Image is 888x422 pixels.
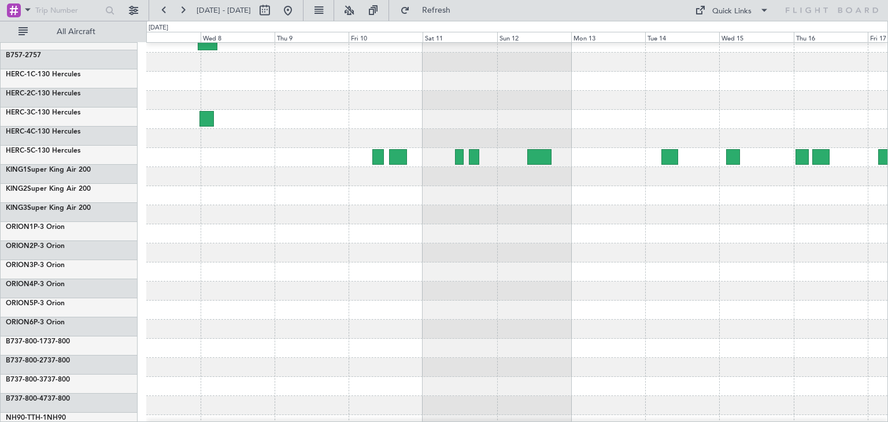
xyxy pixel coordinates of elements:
a: B757-2757 [6,52,41,59]
span: ORION1 [6,224,34,231]
span: ORION3 [6,262,34,269]
span: NH90-TTH-1 [6,414,47,421]
a: B737-800-3737-800 [6,376,70,383]
span: ORION4 [6,281,34,288]
div: Fri 10 [349,32,423,42]
span: Refresh [412,6,461,14]
span: ORION2 [6,243,34,250]
span: KING1 [6,166,27,173]
a: ORION5P-3 Orion [6,300,65,307]
button: Refresh [395,1,464,20]
button: Quick Links [689,1,775,20]
button: All Aircraft [13,23,125,41]
span: B757-2 [6,52,29,59]
a: HERC-2C-130 Hercules [6,90,80,97]
a: ORION6P-3 Orion [6,319,65,326]
div: Quick Links [712,6,752,17]
a: ORION3P-3 Orion [6,262,65,269]
a: HERC-5C-130 Hercules [6,147,80,154]
span: HERC-1 [6,71,31,78]
span: B737-800-1 [6,338,43,345]
span: HERC-2 [6,90,31,97]
a: KING3Super King Air 200 [6,205,91,212]
div: [DATE] [149,23,168,33]
a: B737-800-4737-800 [6,395,70,402]
a: ORION1P-3 Orion [6,224,65,231]
div: Wed 8 [201,32,275,42]
a: ORION2P-3 Orion [6,243,65,250]
span: HERC-4 [6,128,31,135]
a: B737-800-1737-800 [6,338,70,345]
span: ORION6 [6,319,34,326]
span: ORION5 [6,300,34,307]
a: ORION4P-3 Orion [6,281,65,288]
div: Wed 15 [719,32,793,42]
a: KING2Super King Air 200 [6,186,91,193]
span: All Aircraft [30,28,122,36]
div: Sat 11 [423,32,497,42]
div: Thu 16 [794,32,868,42]
div: Mon 13 [571,32,645,42]
a: KING1Super King Air 200 [6,166,91,173]
a: HERC-4C-130 Hercules [6,128,80,135]
span: HERC-5 [6,147,31,154]
div: Thu 9 [275,32,349,42]
a: NH90-TTH-1NH90 [6,414,66,421]
span: B737-800-4 [6,395,43,402]
span: B737-800-3 [6,376,43,383]
span: HERC-3 [6,109,31,116]
span: [DATE] - [DATE] [197,5,251,16]
div: Tue 14 [645,32,719,42]
span: KING2 [6,186,27,193]
div: Tue 7 [126,32,200,42]
a: HERC-1C-130 Hercules [6,71,80,78]
div: Sun 12 [497,32,571,42]
a: HERC-3C-130 Hercules [6,109,80,116]
input: Trip Number [35,2,102,19]
a: B737-800-2737-800 [6,357,70,364]
span: KING3 [6,205,27,212]
span: B737-800-2 [6,357,43,364]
